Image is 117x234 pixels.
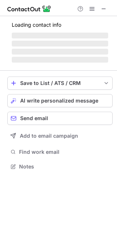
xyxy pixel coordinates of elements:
[7,161,113,172] button: Notes
[20,98,98,104] span: AI write personalized message
[7,4,51,13] img: ContactOut v5.3.10
[20,80,100,86] div: Save to List / ATS / CRM
[19,149,110,155] span: Find work email
[19,163,110,170] span: Notes
[7,77,113,90] button: save-profile-one-click
[12,41,108,47] span: ‌
[20,115,48,121] span: Send email
[12,33,108,38] span: ‌
[12,22,108,28] p: Loading contact info
[12,57,108,63] span: ‌
[7,129,113,142] button: Add to email campaign
[7,94,113,107] button: AI write personalized message
[7,112,113,125] button: Send email
[12,49,108,55] span: ‌
[20,133,78,139] span: Add to email campaign
[7,147,113,157] button: Find work email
